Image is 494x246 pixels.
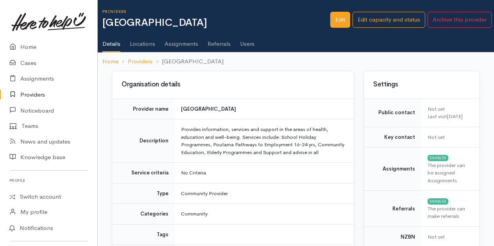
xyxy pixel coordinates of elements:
[428,205,470,220] div: The provider can make referrals
[128,57,152,66] a: Providers
[428,133,470,141] div: Not set
[428,105,470,113] div: Not set
[240,30,254,52] a: Users
[122,81,344,88] h3: Organisation details
[373,81,470,88] h3: Settings
[181,106,236,112] b: [GEOGRAPHIC_DATA]
[175,163,354,183] td: No Criteria
[112,204,175,224] td: Categories
[428,233,470,241] div: Not set
[175,119,354,163] td: Provides information, services and support in the areas of health, education and well-being. Serv...
[364,99,421,127] td: Public contact
[353,12,425,28] a: Edit capacity and status
[208,30,231,52] a: Referrals
[112,119,175,163] td: Description
[130,30,155,52] a: Locations
[9,175,88,186] h6: Profile
[364,191,421,227] td: Referrals
[428,12,492,28] button: Archive this provider
[102,9,330,14] h6: Providers
[98,52,494,71] nav: breadcrumb
[428,198,448,205] div: ENABLED
[165,30,198,52] a: Assignments
[175,204,354,224] td: Community
[175,183,354,204] td: Community Provider
[428,162,470,185] div: The provider can be assigned Assignments
[102,30,120,53] a: Details
[112,99,175,119] td: Provider name
[364,147,421,191] td: Assignments
[428,113,470,120] div: Last visit
[447,113,463,120] time: [DATE]
[152,57,224,66] li: [GEOGRAPHIC_DATA]
[364,127,421,147] td: Key contact
[102,17,330,29] h1: [GEOGRAPHIC_DATA]
[112,183,175,204] td: Type
[330,12,350,28] a: Edit
[112,224,175,245] td: Tags
[428,155,448,161] div: ENABLED
[112,163,175,183] td: Service criteria
[102,57,118,66] a: Home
